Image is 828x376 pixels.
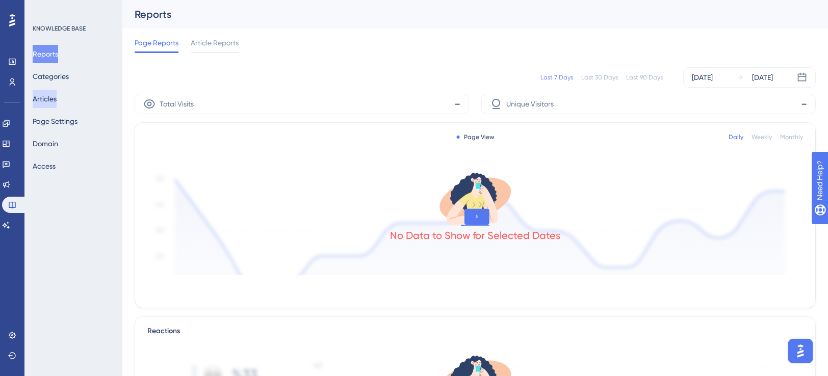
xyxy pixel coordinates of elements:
button: Articles [33,90,57,108]
div: Page View [457,133,494,141]
div: No Data to Show for Selected Dates [390,228,560,243]
div: [DATE] [692,71,713,84]
div: [DATE] [752,71,773,84]
span: - [454,96,460,112]
div: Daily [729,133,743,141]
div: Last 90 Days [626,73,663,82]
div: Last 30 Days [581,73,618,82]
div: Monthly [780,133,803,141]
span: Article Reports [191,37,239,49]
button: Domain [33,135,58,153]
div: Reports [135,7,790,21]
div: Reactions [147,325,803,337]
div: Weekly [752,133,772,141]
span: Total Visits [160,98,194,110]
div: Last 7 Days [540,73,573,82]
iframe: UserGuiding AI Assistant Launcher [785,336,816,366]
span: - [801,96,807,112]
button: Categories [33,67,69,86]
span: Unique Visitors [506,98,554,110]
span: Need Help? [24,3,64,15]
button: Access [33,157,56,175]
button: Reports [33,45,58,63]
button: Page Settings [33,112,77,130]
span: Page Reports [135,37,178,49]
div: KNOWLEDGE BASE [33,24,86,33]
